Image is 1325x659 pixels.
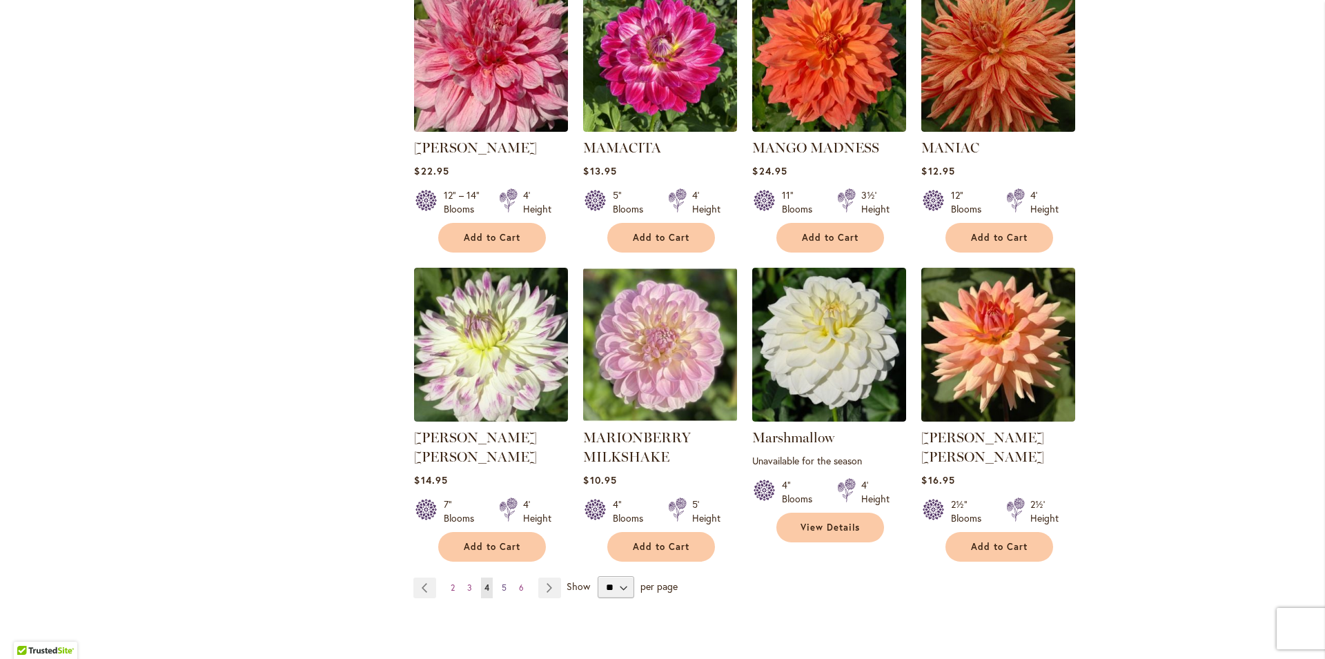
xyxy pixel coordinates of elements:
[861,188,890,216] div: 3½' Height
[633,232,689,244] span: Add to Cart
[633,541,689,553] span: Add to Cart
[414,411,568,424] a: MARGARET ELLEN
[692,498,720,525] div: 5' Height
[583,164,616,177] span: $13.95
[414,121,568,135] a: MAKI
[752,164,787,177] span: $24.95
[1030,188,1059,216] div: 4' Height
[583,121,737,135] a: Mamacita
[498,578,510,598] a: 5
[692,188,720,216] div: 4' Height
[10,610,49,649] iframe: Launch Accessibility Center
[801,522,860,533] span: View Details
[752,268,906,422] img: Marshmallow
[951,498,990,525] div: 2½" Blooms
[414,139,537,156] a: [PERSON_NAME]
[583,473,616,486] span: $10.95
[447,578,458,598] a: 2
[567,580,590,593] span: Show
[752,429,834,446] a: Marshmallow
[414,268,568,422] img: MARGARET ELLEN
[414,164,449,177] span: $22.95
[444,188,482,216] div: 12" – 14" Blooms
[607,532,715,562] button: Add to Cart
[640,580,678,593] span: per page
[414,473,447,486] span: $14.95
[464,578,475,598] a: 3
[438,532,546,562] button: Add to Cart
[438,223,546,253] button: Add to Cart
[607,223,715,253] button: Add to Cart
[414,429,537,465] a: [PERSON_NAME] [PERSON_NAME]
[752,121,906,135] a: Mango Madness
[583,411,737,424] a: MARIONBERRY MILKSHAKE
[945,532,1053,562] button: Add to Cart
[782,188,821,216] div: 11" Blooms
[516,578,527,598] a: 6
[613,498,651,525] div: 4" Blooms
[752,454,906,467] p: Unavailable for the season
[519,582,524,593] span: 6
[583,139,661,156] a: MAMACITA
[782,478,821,506] div: 4" Blooms
[921,411,1075,424] a: Mary Jo
[971,232,1028,244] span: Add to Cart
[861,478,890,506] div: 4' Height
[951,188,990,216] div: 12" Blooms
[464,541,520,553] span: Add to Cart
[921,121,1075,135] a: Maniac
[523,498,551,525] div: 4' Height
[613,188,651,216] div: 5" Blooms
[921,139,979,156] a: MANIAC
[921,473,954,486] span: $16.95
[484,582,489,593] span: 4
[776,223,884,253] button: Add to Cart
[752,139,879,156] a: MANGO MADNESS
[467,582,472,593] span: 3
[583,268,737,422] img: MARIONBERRY MILKSHAKE
[444,498,482,525] div: 7" Blooms
[945,223,1053,253] button: Add to Cart
[523,188,551,216] div: 4' Height
[752,411,906,424] a: Marshmallow
[1030,498,1059,525] div: 2½' Height
[921,268,1075,422] img: Mary Jo
[776,513,884,542] a: View Details
[802,232,858,244] span: Add to Cart
[971,541,1028,553] span: Add to Cart
[921,164,954,177] span: $12.95
[921,429,1044,465] a: [PERSON_NAME] [PERSON_NAME]
[502,582,507,593] span: 5
[464,232,520,244] span: Add to Cart
[583,429,691,465] a: MARIONBERRY MILKSHAKE
[451,582,455,593] span: 2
